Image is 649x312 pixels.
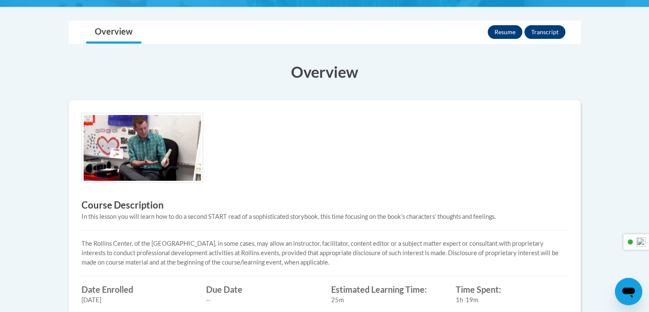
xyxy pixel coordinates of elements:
div: In this lesson you will learn how to do a second START read of a sophisticated storybook, this ti... [81,212,568,221]
label: Due Date [206,285,318,294]
div: -- [206,295,318,305]
div: 1h 19m [456,295,568,305]
div: [DATE] [81,295,194,305]
label: Time Spent: [456,285,568,294]
a: Overview [86,21,141,44]
label: Date Enrolled [81,285,194,294]
iframe: Button to launch messaging window [615,278,642,305]
button: Resume [488,25,522,39]
button: Transcript [524,25,565,39]
div: 25m [331,295,443,305]
img: Course logo image [81,113,203,183]
label: Estimated Learning Time: [331,285,443,294]
h3: Overview [69,61,581,82]
h3: Course Description [81,199,568,212]
p: The Rollins Center, of the [GEOGRAPHIC_DATA], in some cases, may allow an instructor, facilitator... [81,239,568,267]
